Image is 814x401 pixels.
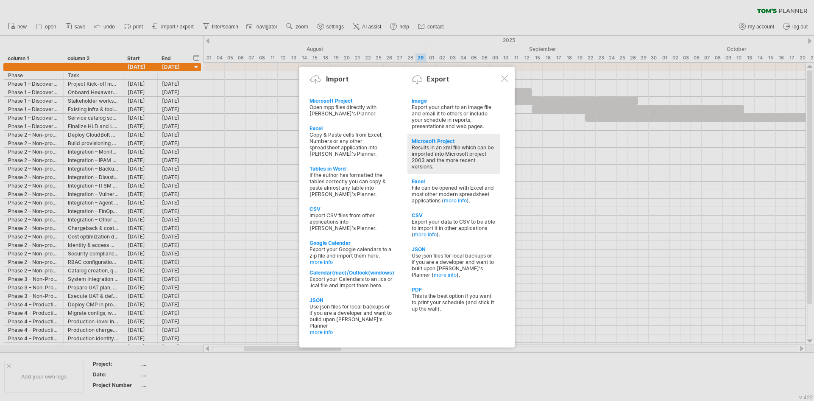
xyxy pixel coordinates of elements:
[309,172,393,197] div: If the author has formatted the tables correctly you can copy & paste almost any table into [PERS...
[412,104,496,129] div: Export your chart to an image file and email it to others or include your schedule in reports, pr...
[326,75,348,83] div: Import
[412,252,496,278] div: Use json files for local backups or if you are a developer and want to built upon [PERSON_NAME]'s...
[310,329,394,335] a: more info
[309,165,393,172] div: Tables in Word
[412,246,496,252] div: JSON
[434,272,457,278] a: more info
[412,138,496,144] div: Microsoft Project
[310,259,394,265] a: more info
[412,219,496,238] div: Export your data to CSV to be able to import it in other applications ( ).
[444,197,467,204] a: more info
[412,212,496,219] div: CSV
[412,144,496,170] div: Results in an xml file which can be imported into Microsoft project 2003 and the more recent vers...
[414,231,437,238] a: more info
[427,75,449,83] div: Export
[412,293,496,312] div: This is the best option if you want to print your schedule (and stick it up the wall).
[309,132,393,157] div: Copy & Paste cells from Excel, Numbers or any other spreadsheet application into [PERSON_NAME]'s ...
[412,286,496,293] div: PDF
[412,98,496,104] div: Image
[412,185,496,204] div: File can be opened with Excel and most other modern spreadsheet applications ( ).
[309,125,393,132] div: Excel
[412,178,496,185] div: Excel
